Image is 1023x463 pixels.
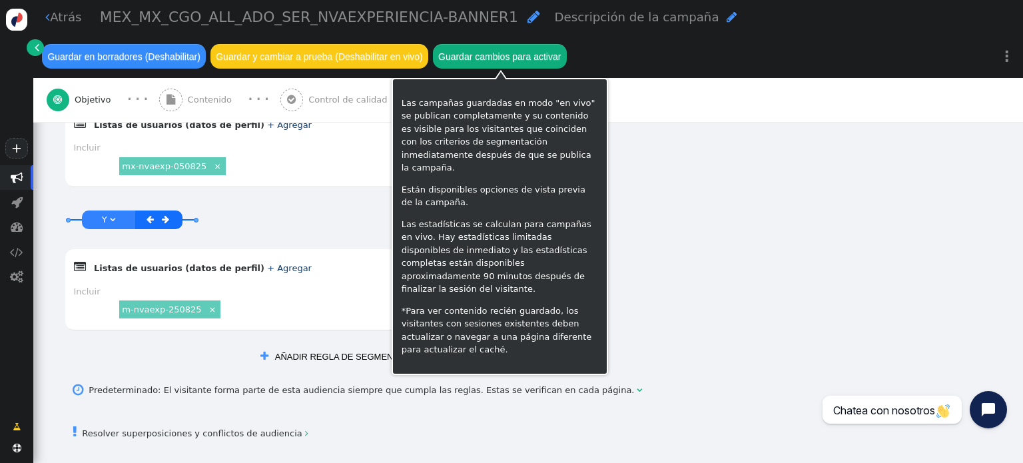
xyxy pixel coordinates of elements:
[188,95,232,105] font: Contenido
[402,306,592,355] font: *Para ver contenido recién guardado, los visitantes con sesiones existentes deben actualizar o na...
[122,161,206,171] a: mx-nvaexp-050825
[35,41,39,54] font: 
[47,51,200,62] font: Guardar en borradores (Deshabilitar)
[82,428,302,438] font: Resolver superposiciones y conflictos de audiencia
[50,10,81,24] font: Atrás
[53,95,62,105] font: 
[11,196,23,209] font: 
[73,383,84,396] font: 
[11,221,23,233] font: 
[214,161,221,171] font: ×
[438,51,561,62] font: Guardar cambios para activar
[308,95,387,105] font: Control de calidad
[305,429,308,438] font: 
[991,37,1023,76] a: ⋮
[11,141,22,156] font: +
[555,10,719,24] font: Descripción de la campaña
[144,212,159,227] a: 
[267,263,312,273] a: + Agregar
[74,117,86,130] font: 
[207,303,218,314] a: ×
[100,9,518,25] font: MEX_MX_CGO_ALL_ADO_SER_NVAEXPERIENCIA-BANNER1
[637,386,642,394] font: 
[122,304,201,314] a: m-nvaexp-250825
[73,428,308,438] a: Resolver superposiciones y conflictos de audiencia
[275,352,426,362] font: AÑADIR REGLA DE SEGMENTACIÓN
[216,51,422,62] font: Guardar y cambiar a prueba (Deshabilitar en vivo)
[13,422,21,431] font: 
[94,263,264,273] font: Listas de usuarios (datos de perfil)
[102,215,107,225] font: Y
[267,120,312,130] a: + Agregar
[5,138,28,159] a: +
[74,263,339,273] a:  Listas de usuarios (datos de perfil) + Agregar
[13,444,21,452] font: 
[99,212,118,227] a: Y 
[402,185,585,208] font: Están disponibles opciones de vista previa de la campaña.
[110,215,115,224] font: 
[252,345,434,368] button: AÑADIR REGLA DE SEGMENTACIÓN
[147,215,154,224] font: 
[4,416,29,438] a: 
[74,286,101,296] font: Incluir
[47,78,160,122] a:  Objetivo · · ·
[162,215,169,224] font: 
[74,260,86,273] font: 
[27,39,43,56] a: 
[89,385,634,395] font: Predeterminado: El visitante forma parte de esta audiencia siempre que cumpla las reglas. Estas s...
[94,120,264,130] font: Listas de usuarios (datos de perfil)
[10,246,23,258] font: 
[280,78,416,122] a:  Control de calidad
[74,120,339,130] a:  Listas de usuarios (datos de perfil) + Agregar
[11,171,23,184] font: 
[727,11,737,23] font: 
[45,8,81,26] a: Atrás
[45,11,50,23] font: 
[73,425,77,438] font: 
[287,95,296,105] font: 
[159,78,280,122] a:  Contenido · · ·
[260,351,268,361] font: 
[10,270,23,283] font: 
[210,44,428,68] button: Guardar y cambiar a prueba (Deshabilitar en vivo)
[248,93,269,106] font: · · ·
[42,44,206,68] button: Guardar en borradores (Deshabilitar)
[402,219,591,294] font: Las estadísticas se calculan para campañas en vivo. Hay estadísticas limitadas disponibles de inm...
[167,95,175,105] font: 
[402,98,595,173] font: Las campañas guardadas en modo "en vivo" se publican completamente y su contenido es visible para...
[433,44,567,68] button: Guardar cambios para activar
[75,95,111,105] font: Objetivo
[6,9,28,31] img: logo-icon.svg
[74,143,101,153] font: Incluir
[209,304,216,314] font: ×
[212,160,223,171] a: ×
[1000,48,1014,65] font: ⋮
[127,93,148,106] font: · · ·
[527,9,540,24] font: 
[159,212,172,227] a: 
